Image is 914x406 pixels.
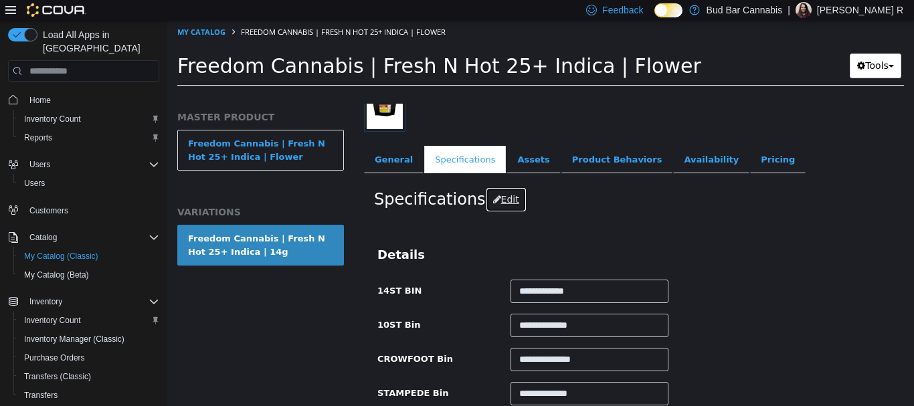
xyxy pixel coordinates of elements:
[74,7,278,17] span: Freedom Cannabis | Fresh N Hot 25+ Indica | Flower
[19,387,63,403] a: Transfers
[19,369,159,385] span: Transfers (Classic)
[24,270,89,280] span: My Catalog (Beta)
[583,126,638,154] a: Pricing
[19,267,159,283] span: My Catalog (Beta)
[19,312,159,328] span: Inventory Count
[207,167,727,192] h2: Specifications
[19,248,159,264] span: My Catalog (Classic)
[37,28,159,55] span: Load All Apps in [GEOGRAPHIC_DATA]
[19,111,86,127] a: Inventory Count
[29,232,57,243] span: Catalog
[257,126,339,154] a: Specifications
[210,266,254,276] span: 14ST BIN
[24,334,124,344] span: Inventory Manager (Classic)
[24,202,159,219] span: Customers
[19,130,159,146] span: Reports
[3,90,165,109] button: Home
[24,229,159,245] span: Catalog
[210,368,281,378] span: STAMPEDE Bin
[796,2,812,18] div: Kellie R
[682,33,734,58] button: Tools
[817,2,903,18] p: [PERSON_NAME] R
[19,175,50,191] a: Users
[24,132,52,143] span: Reports
[10,186,177,198] h5: VARIATIONS
[24,315,81,326] span: Inventory Count
[13,311,165,330] button: Inventory Count
[19,331,159,347] span: Inventory Manager (Classic)
[24,352,85,363] span: Purchase Orders
[24,157,56,173] button: Users
[27,3,86,17] img: Cova
[3,228,165,247] button: Catalog
[19,130,58,146] a: Reports
[3,155,165,174] button: Users
[602,3,643,17] span: Feedback
[13,348,165,367] button: Purchase Orders
[197,126,256,154] a: General
[24,157,159,173] span: Users
[19,331,130,347] a: Inventory Manager (Classic)
[10,7,58,17] a: My Catalog
[24,114,81,124] span: Inventory Count
[394,126,506,154] a: Product Behaviors
[13,128,165,147] button: Reports
[13,330,165,348] button: Inventory Manager (Classic)
[13,247,165,266] button: My Catalog (Classic)
[13,266,165,284] button: My Catalog (Beta)
[29,296,62,307] span: Inventory
[19,369,96,385] a: Transfers (Classic)
[13,386,165,405] button: Transfers
[788,2,790,18] p: |
[24,203,74,219] a: Customers
[29,159,50,170] span: Users
[24,294,68,310] button: Inventory
[29,95,51,106] span: Home
[24,92,56,108] a: Home
[19,175,159,191] span: Users
[318,167,359,192] button: Edit
[210,227,723,242] h3: Details
[24,294,159,310] span: Inventory
[10,110,177,150] a: Freedom Cannabis | Fresh N Hot 25+ Indica | Flower
[3,292,165,311] button: Inventory
[24,371,91,382] span: Transfers (Classic)
[19,350,159,366] span: Purchase Orders
[19,111,159,127] span: Inventory Count
[19,248,104,264] a: My Catalog (Classic)
[19,267,94,283] a: My Catalog (Beta)
[24,251,98,262] span: My Catalog (Classic)
[19,350,90,366] a: Purchase Orders
[29,205,68,216] span: Customers
[339,126,393,154] a: Assets
[707,2,783,18] p: Bud Bar Cannabis
[24,390,58,401] span: Transfers
[13,174,165,193] button: Users
[13,110,165,128] button: Inventory Count
[24,178,45,189] span: Users
[19,387,159,403] span: Transfers
[3,201,165,220] button: Customers
[19,312,86,328] a: Inventory Count
[654,3,682,17] input: Dark Mode
[13,367,165,386] button: Transfers (Classic)
[21,212,166,238] div: Freedom Cannabis | Fresh N Hot 25+ Indica | 14g
[210,334,286,344] span: CROWFOOT Bin
[24,91,159,108] span: Home
[506,126,582,154] a: Availability
[24,229,62,245] button: Catalog
[10,91,177,103] h5: MASTER PRODUCT
[210,300,253,310] span: 10ST Bin
[10,34,534,58] span: Freedom Cannabis | Fresh N Hot 25+ Indica | Flower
